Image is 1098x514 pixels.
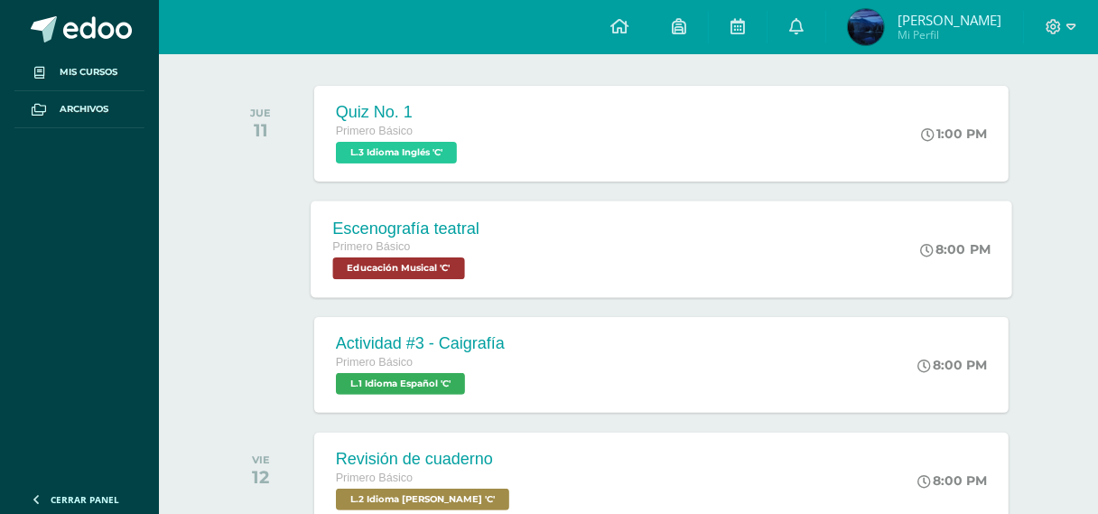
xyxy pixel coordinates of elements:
[920,241,991,257] div: 8:00 PM
[332,240,410,253] span: Primero Básico
[848,9,884,45] img: 0bb3a6bc18bdef40c4ee58a957f3c93d.png
[898,11,1001,29] span: [PERSON_NAME]
[336,489,509,510] span: L.2 Idioma Maya Kaqchikel 'C'
[336,356,413,369] span: Primero Básico
[336,103,461,122] div: Quiz No. 1
[336,334,505,353] div: Actividad #3 - Caigrafía
[60,102,108,117] span: Archivos
[332,219,479,238] div: Escenografía teatral
[60,65,117,79] span: Mis cursos
[14,54,144,91] a: Mis cursos
[917,472,987,489] div: 8:00 PM
[332,257,464,279] span: Educación Musical 'C'
[51,493,119,506] span: Cerrar panel
[917,357,987,373] div: 8:00 PM
[336,472,413,484] span: Primero Básico
[921,126,987,142] div: 1:00 PM
[252,466,270,488] div: 12
[898,27,1001,42] span: Mi Perfil
[336,125,413,137] span: Primero Básico
[250,107,271,119] div: JUE
[252,453,270,466] div: VIE
[336,450,514,469] div: Revisión de cuaderno
[250,119,271,141] div: 11
[336,373,465,395] span: L.1 Idioma Español 'C'
[336,142,457,164] span: L.3 Idioma Inglés 'C'
[14,91,144,128] a: Archivos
